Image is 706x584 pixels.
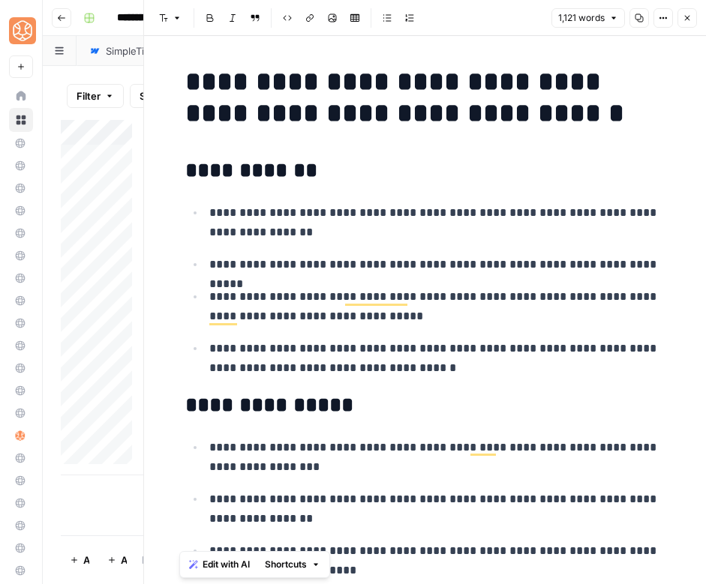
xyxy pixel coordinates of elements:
[130,84,182,108] button: Sort
[9,12,33,49] button: Workspace: SimpleTiger
[83,553,89,568] span: Add Row
[98,548,136,572] button: Add 10 Rows
[265,558,307,571] span: Shortcuts
[9,108,33,132] a: Browse
[259,555,326,574] button: Shortcuts
[61,548,98,572] button: Add Row
[558,11,605,25] span: 1,121 words
[9,84,33,108] a: Home
[183,555,256,574] button: Edit with AI
[136,548,197,572] div: 12 Rows
[67,84,124,108] button: Filter
[9,17,36,44] img: SimpleTiger Logo
[77,88,101,103] span: Filter
[203,558,250,571] span: Edit with AI
[106,43,161,58] div: SimpleTiger
[121,553,127,568] span: Add 10 Rows
[551,8,625,28] button: 1,121 words
[15,430,26,441] img: hlg0wqi1id4i6sbxkcpd2tyblcaw
[77,36,191,66] a: SimpleTiger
